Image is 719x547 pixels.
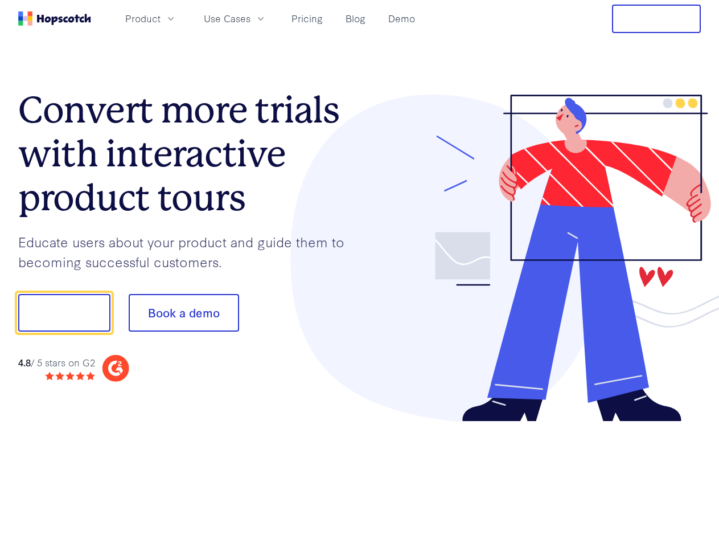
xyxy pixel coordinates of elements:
h1: Convert more trials with interactive product tours [18,88,360,219]
div: / 5 stars on G2 [18,356,95,370]
a: Pricing [287,9,327,28]
strong: 4.8 [18,356,31,369]
button: Product [118,9,183,28]
a: Demo [384,9,420,28]
button: Use Cases [197,9,273,28]
button: Book a demo [129,294,239,332]
a: Home [18,11,91,26]
button: Show me! [18,294,110,332]
button: Free Trial [612,5,701,33]
span: Product [125,11,161,26]
span: Use Cases [204,11,250,26]
a: Blog [341,9,370,28]
p: Educate users about your product and guide them to becoming successful customers. [18,232,360,271]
